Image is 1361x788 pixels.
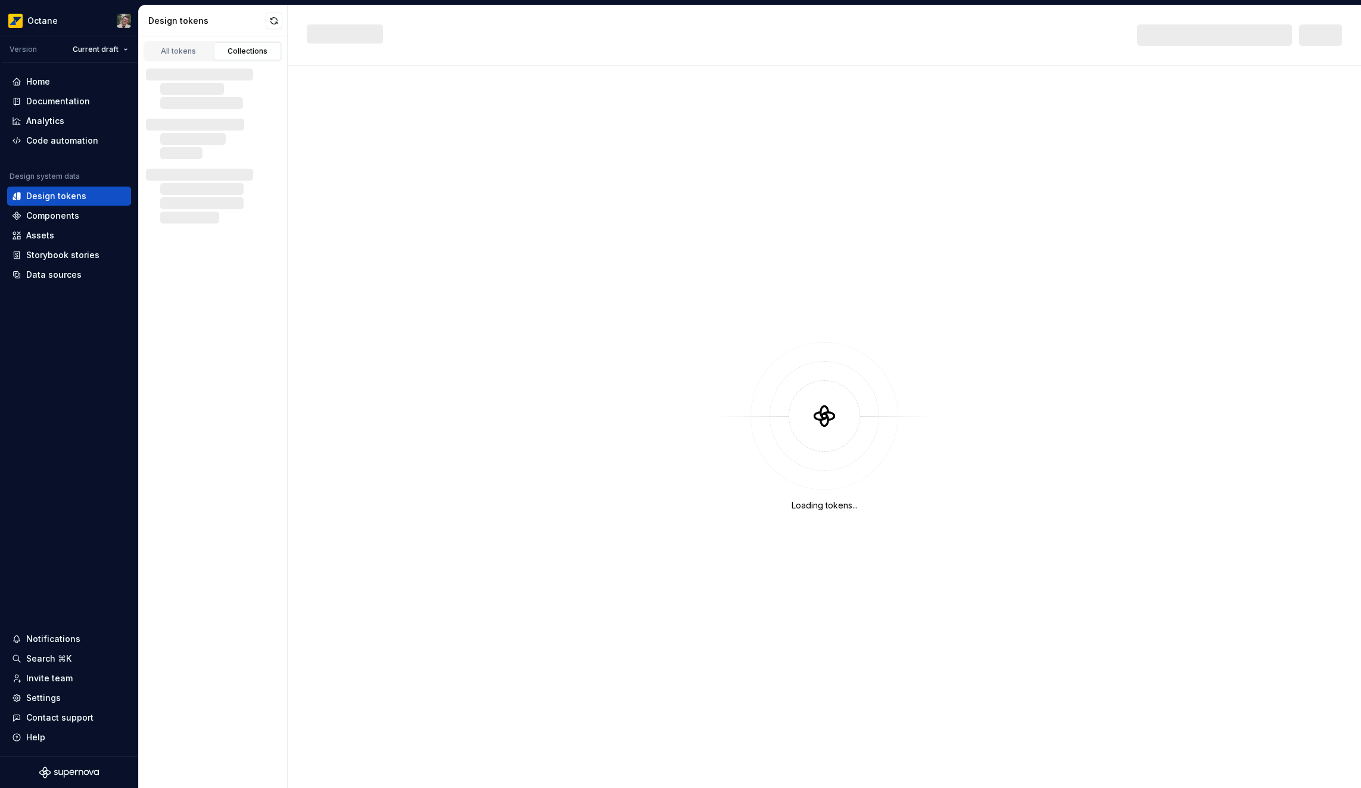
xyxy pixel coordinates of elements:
[26,229,54,241] div: Assets
[26,210,79,222] div: Components
[2,8,136,33] button: OctaneTiago
[26,712,94,724] div: Contact support
[26,269,82,281] div: Data sources
[26,672,73,684] div: Invite team
[7,688,131,708] a: Settings
[67,41,133,58] button: Current draft
[26,115,64,127] div: Analytics
[7,265,131,284] a: Data sources
[26,190,86,202] div: Design tokens
[7,246,131,265] a: Storybook stories
[7,669,131,688] a: Invite team
[7,629,131,649] button: Notifications
[26,731,45,743] div: Help
[10,172,80,181] div: Design system data
[26,76,50,88] div: Home
[26,95,90,107] div: Documentation
[10,45,37,54] div: Version
[148,15,266,27] div: Design tokens
[7,226,131,245] a: Assets
[26,135,98,147] div: Code automation
[26,249,99,261] div: Storybook stories
[7,92,131,111] a: Documentation
[8,14,23,28] img: e8093afa-4b23-4413-bf51-00cde92dbd3f.png
[26,692,61,704] div: Settings
[7,728,131,747] button: Help
[7,649,131,668] button: Search ⌘K
[7,111,131,131] a: Analytics
[7,72,131,91] a: Home
[26,633,80,645] div: Notifications
[73,45,119,54] span: Current draft
[7,187,131,206] a: Design tokens
[792,500,858,511] div: Loading tokens...
[7,708,131,727] button: Contact support
[39,767,99,778] svg: Supernova Logo
[27,15,58,27] div: Octane
[7,206,131,225] a: Components
[7,131,131,150] a: Code automation
[218,46,278,56] div: Collections
[117,14,131,28] img: Tiago
[26,653,71,665] div: Search ⌘K
[149,46,208,56] div: All tokens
